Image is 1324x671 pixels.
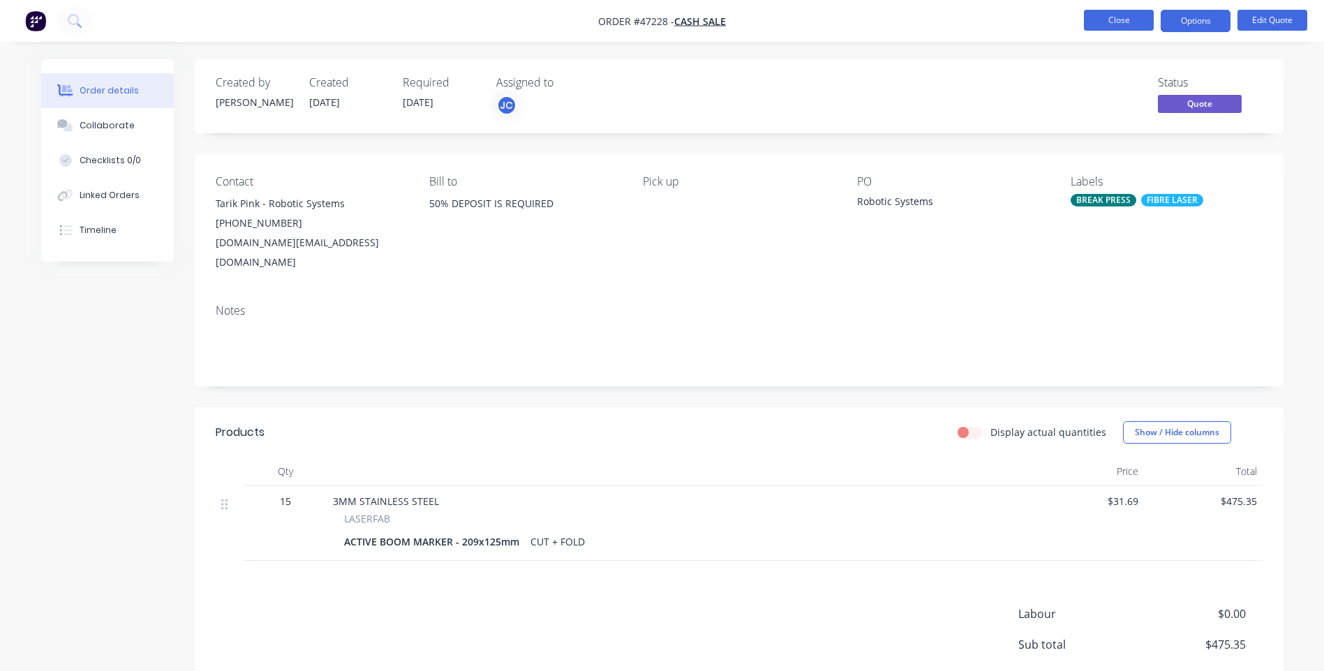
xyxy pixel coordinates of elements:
span: [DATE] [403,96,433,109]
div: [DOMAIN_NAME][EMAIL_ADDRESS][DOMAIN_NAME] [216,233,407,272]
div: BREAK PRESS [1071,194,1136,206]
span: Order #47228 - [598,15,674,28]
div: Robotic Systems [857,194,1032,213]
div: Qty [244,458,327,485]
div: Required [403,76,479,89]
div: ACTIVE BOOM MARKER - 209x125mm [344,531,525,552]
span: Labour [1018,605,1143,622]
span: $0.00 [1142,605,1245,622]
button: Show / Hide columns [1123,421,1231,444]
div: Products [216,424,265,441]
div: Tarik Pink - Robotic Systems [216,194,407,213]
div: Assigned to [496,76,636,89]
div: CUT + FOLD [525,531,590,552]
div: 50% DEPOSIT IS REQUIRED [429,194,620,213]
span: Quote [1158,95,1242,112]
button: Checklists 0/0 [41,143,174,178]
button: Edit Quote [1237,10,1307,31]
div: Status [1158,76,1263,89]
div: Created [309,76,386,89]
button: Close [1084,10,1154,31]
button: Collaborate [41,108,174,143]
button: Order details [41,73,174,108]
div: Checklists 0/0 [80,154,141,167]
span: Sub total [1018,636,1143,653]
span: LASERFAB [344,511,390,526]
span: $475.35 [1150,494,1257,508]
div: Contact [216,175,407,188]
div: Price [1025,458,1144,485]
div: Tarik Pink - Robotic Systems[PHONE_NUMBER][DOMAIN_NAME][EMAIL_ADDRESS][DOMAIN_NAME] [216,194,407,272]
div: Total [1144,458,1263,485]
div: PO [857,175,1048,188]
div: Notes [216,304,1263,317]
div: Created by [216,76,292,89]
div: [PERSON_NAME] [216,95,292,110]
div: Bill to [429,175,620,188]
label: Display actual quantities [990,425,1106,439]
img: Factory [25,10,46,31]
div: Collaborate [80,119,135,132]
button: Options [1161,10,1230,32]
div: FIBRE LASER [1141,194,1203,206]
button: Quote [1158,95,1242,116]
button: Timeline [41,213,174,248]
span: [DATE] [309,96,340,109]
span: $31.69 [1031,494,1138,508]
button: Linked Orders [41,178,174,213]
span: 15 [280,494,291,508]
div: Pick up [643,175,834,188]
div: 50% DEPOSIT IS REQUIRED [429,194,620,239]
span: 3MM STAINLESS STEEL [333,495,439,508]
div: Order details [80,84,139,97]
div: Timeline [80,224,117,236]
a: CASH SALE [674,15,726,28]
div: [PHONE_NUMBER] [216,213,407,233]
div: Linked Orders [80,189,140,202]
div: Labels [1071,175,1262,188]
span: $475.35 [1142,636,1245,653]
button: JC [496,95,517,116]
